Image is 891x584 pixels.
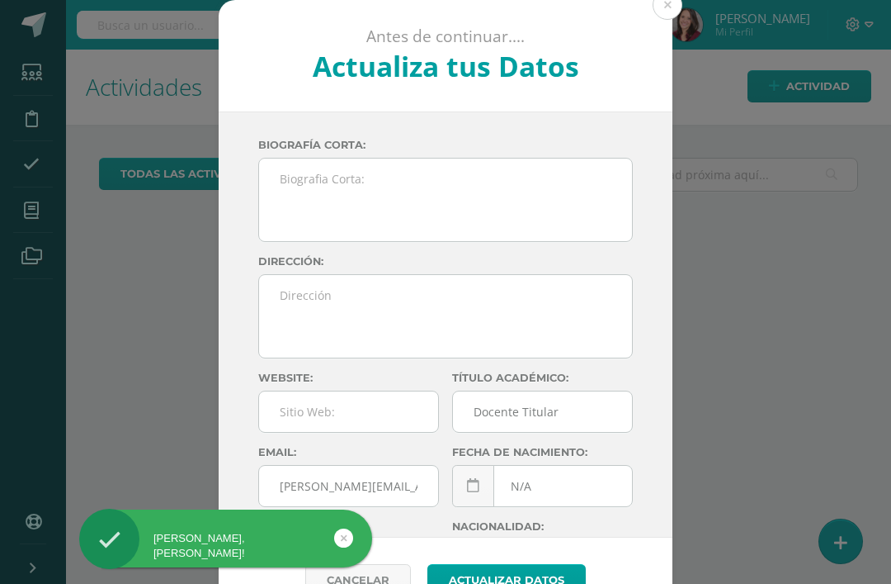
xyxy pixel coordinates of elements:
label: Título académico: [452,372,633,384]
h2: Actualiza tus Datos [263,47,629,85]
label: Fecha de nacimiento: [452,446,633,458]
label: Biografía corta: [258,139,633,151]
p: Antes de continuar.... [263,26,629,47]
label: Email: [258,446,439,458]
input: Sitio Web: [259,392,438,432]
input: Titulo: [453,392,632,432]
input: Fecha de Nacimiento: [453,466,632,506]
label: Website: [258,372,439,384]
input: Correo Electronico: [259,466,438,506]
label: Dirección: [258,255,633,268]
label: Nacionalidad: [452,520,633,533]
div: [PERSON_NAME], [PERSON_NAME]! [79,531,372,561]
